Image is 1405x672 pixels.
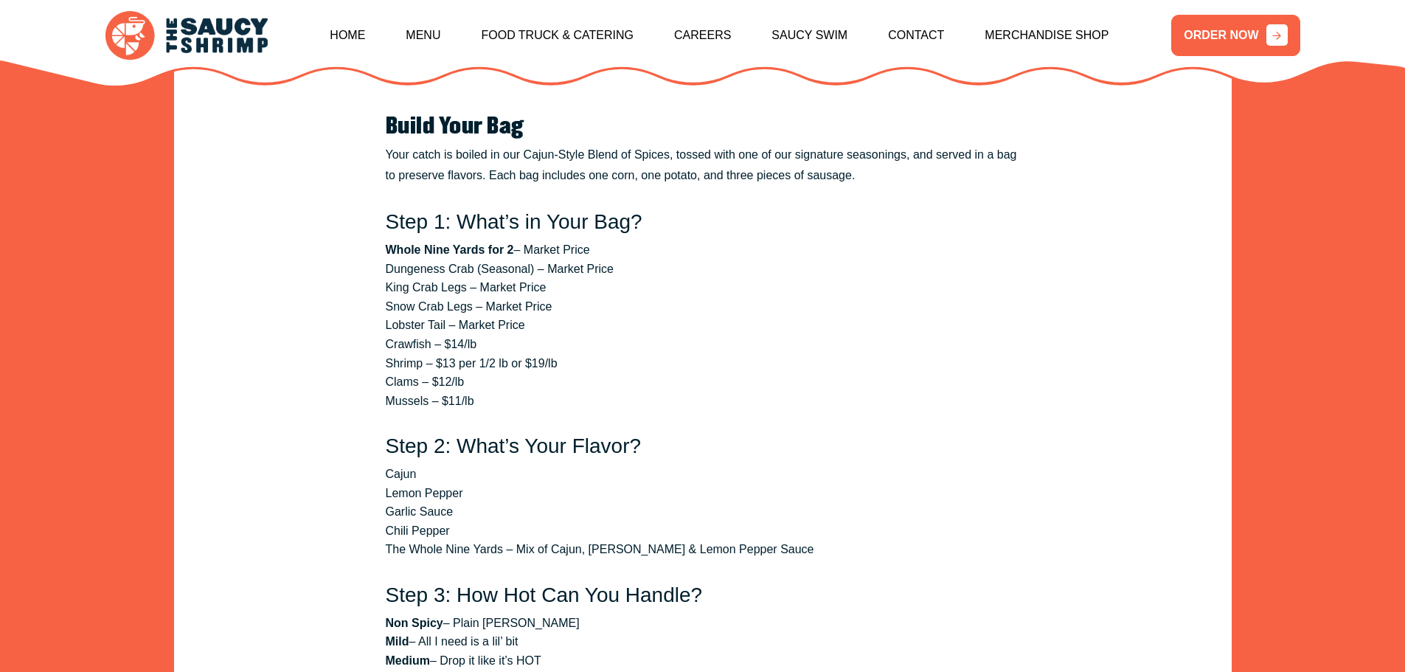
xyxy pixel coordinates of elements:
strong: Mild [386,635,409,648]
li: Chili Pepper [386,522,1020,541]
h3: Step 3: How Hot Can You Handle? [386,583,1020,608]
a: Menu [406,4,440,67]
strong: Medium [386,654,430,667]
a: ORDER NOW [1171,15,1300,56]
li: Dungeness Crab (Seasonal) – Market Price [386,260,1020,279]
img: logo [105,11,268,60]
li: – Market Price [386,240,1020,260]
a: Careers [674,4,731,67]
li: Crawfish – $14/lb [386,335,1020,354]
a: Home [330,4,365,67]
a: Contact [888,4,944,67]
li: Lobster Tail – Market Price [386,316,1020,335]
h2: Build Your Bag [386,114,1020,139]
a: Saucy Swim [771,4,847,67]
li: Cajun [386,465,1020,484]
li: The Whole Nine Yards – Mix of Cajun, [PERSON_NAME] & Lemon Pepper Sauce [386,540,1020,559]
li: – All I need is a lil’ bit [386,632,1020,651]
li: – Drop it like it’s HOT [386,651,1020,671]
p: Your catch is boiled in our Cajun-Style Blend of Spices, tossed with one of our signature seasoni... [386,145,1020,186]
strong: Whole Nine Yards for 2 [386,243,514,256]
h3: Step 2: What’s Your Flavor? [386,434,1020,459]
li: – Plain [PERSON_NAME] [386,614,1020,633]
li: Shrimp – $13 per 1/2 lb or $19/lb [386,354,1020,373]
li: King Crab Legs – Market Price [386,278,1020,297]
li: Clams – $12/lb [386,373,1020,392]
a: Food Truck & Catering [481,4,634,67]
li: Mussels – $11/lb [386,392,1020,411]
li: Lemon Pepper [386,484,1020,503]
strong: Non Spicy [386,617,443,629]
li: Snow Crab Legs – Market Price [386,297,1020,316]
h3: Step 1: What’s in Your Bag? [386,209,1020,235]
a: Merchandise Shop [985,4,1109,67]
li: Garlic Sauce [386,502,1020,522]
